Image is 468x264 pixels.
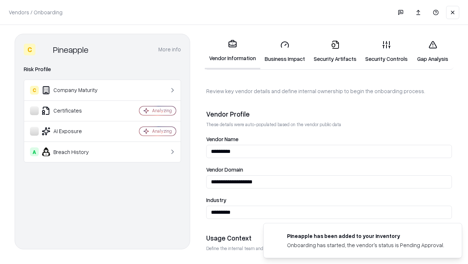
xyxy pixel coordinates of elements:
[30,86,117,95] div: Company Maturity
[287,241,444,249] div: Onboarding has started, the vendor's status is Pending Approval.
[152,128,172,134] div: Analyzing
[53,44,88,55] div: Pineapple
[38,44,50,55] img: Pineapple
[30,147,117,156] div: Breach History
[30,127,117,136] div: AI Exposure
[9,8,63,16] p: Vendors / Onboarding
[412,34,453,69] a: Gap Analysis
[206,234,452,242] div: Usage Context
[206,136,452,142] label: Vendor Name
[272,232,281,241] img: pineappleenergy.com
[30,86,39,95] div: C
[260,34,309,69] a: Business Impact
[158,43,181,56] button: More info
[24,65,181,74] div: Risk Profile
[30,106,117,115] div: Certificates
[24,44,35,55] div: C
[361,34,412,69] a: Security Controls
[206,167,452,172] label: Vendor Domain
[287,232,444,240] div: Pineapple has been added to your inventory
[206,87,452,95] p: Review key vendor details and define internal ownership to begin the onboarding process.
[206,245,452,252] p: Define the internal team and reason for using this vendor. This helps assess business relevance a...
[30,147,39,156] div: A
[309,34,361,69] a: Security Artifacts
[205,34,260,69] a: Vendor Information
[206,197,452,203] label: Industry
[206,121,452,128] p: These details were auto-populated based on the vendor public data
[206,110,452,118] div: Vendor Profile
[152,107,172,114] div: Analyzing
